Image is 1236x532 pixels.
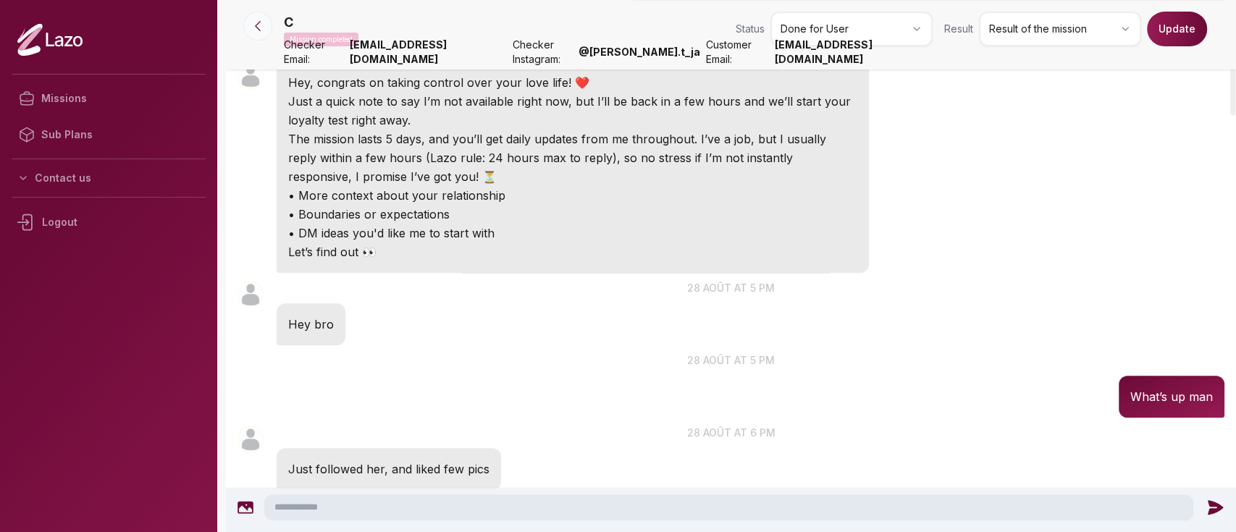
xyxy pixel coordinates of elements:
span: Status [736,22,765,36]
span: Result [944,22,973,36]
p: Hey, congrats on taking control over your love life! ❤️ [288,73,857,92]
p: Hey bro [288,315,334,334]
strong: [EMAIL_ADDRESS][DOMAIN_NAME] [349,38,507,67]
p: Just a quick note to say I’m not available right now, but I’ll be back in a few hours and we’ll s... [288,92,857,130]
div: Logout [12,203,206,241]
p: 28 août at 5 pm [226,352,1236,368]
p: What’s up man [1130,387,1213,406]
p: 28 août at 5 pm [226,280,1236,295]
p: C [284,12,293,33]
p: The mission lasts 5 days, and you’ll get daily updates from me throughout. I’ve a job, but I usua... [288,130,857,186]
strong: [EMAIL_ADDRESS][DOMAIN_NAME] [775,38,933,67]
span: Checker Instagram: [513,38,573,67]
a: Sub Plans [12,117,206,153]
p: Let’s find out 👀 [288,242,857,261]
span: Checker Email: [284,38,343,67]
p: 28 août at 6 pm [226,425,1236,440]
button: Contact us [12,165,206,191]
p: • More context about your relationship [288,186,857,205]
p: Just followed her, and liked few pics [288,460,489,478]
p: Mission completed [284,33,358,46]
strong: @ [PERSON_NAME].t_ja [579,45,700,59]
span: Customer Email: [706,38,770,67]
img: User avatar [237,63,264,89]
p: • Boundaries or expectations [288,205,857,224]
a: Missions [12,80,206,117]
button: Update [1147,12,1207,46]
p: • DM ideas you'd like me to start with [288,224,857,242]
